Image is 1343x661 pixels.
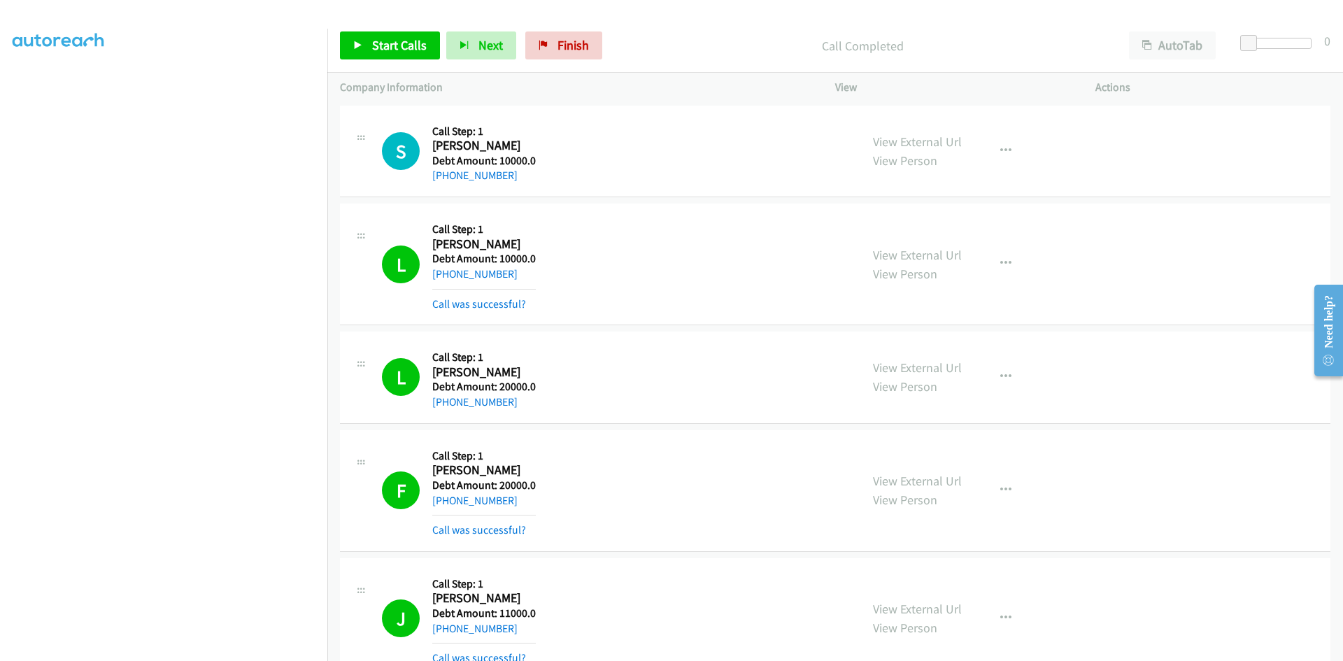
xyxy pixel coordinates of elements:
button: Next [446,31,516,59]
button: AutoTab [1129,31,1216,59]
span: Finish [557,37,589,53]
a: View External Url [873,601,962,617]
a: [PHONE_NUMBER] [432,494,518,507]
h2: [PERSON_NAME] [432,236,534,253]
h5: Call Step: 1 [432,222,536,236]
a: [PHONE_NUMBER] [432,169,518,182]
h5: Debt Amount: 11000.0 [432,606,536,620]
h1: F [382,471,420,509]
a: View External Url [873,473,962,489]
h2: [PERSON_NAME] [432,138,534,154]
h5: Debt Amount: 20000.0 [432,478,536,492]
p: Call Completed [621,36,1104,55]
div: 0 [1324,31,1330,50]
h5: Call Step: 1 [432,449,536,463]
h1: L [382,358,420,396]
div: Delay between calls (in seconds) [1247,38,1312,49]
p: View [835,79,1070,96]
a: View Person [873,620,937,636]
a: [PHONE_NUMBER] [432,622,518,635]
h2: [PERSON_NAME] [432,590,534,606]
a: View External Url [873,360,962,376]
a: View External Url [873,247,962,263]
h5: Debt Amount: 10000.0 [432,252,536,266]
h5: Debt Amount: 10000.0 [432,154,536,168]
h1: J [382,599,420,637]
a: Start Calls [340,31,440,59]
a: View External Url [873,134,962,150]
h1: S [382,132,420,170]
h5: Call Step: 1 [432,125,536,138]
a: [PHONE_NUMBER] [432,395,518,408]
iframe: Resource Center [1302,275,1343,386]
a: View Person [873,492,937,508]
h5: Debt Amount: 20000.0 [432,380,536,394]
a: View Person [873,152,937,169]
span: Start Calls [372,37,427,53]
p: Company Information [340,79,810,96]
p: Actions [1095,79,1330,96]
h5: Call Step: 1 [432,350,536,364]
h1: L [382,246,420,283]
a: [PHONE_NUMBER] [432,267,518,280]
a: Call was successful? [432,297,526,311]
h5: Call Step: 1 [432,577,536,591]
a: View Person [873,378,937,395]
a: View Person [873,266,937,282]
a: Finish [525,31,602,59]
h2: [PERSON_NAME] [432,364,534,381]
a: Call was successful? [432,523,526,536]
span: Next [478,37,503,53]
h2: [PERSON_NAME] [432,462,534,478]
